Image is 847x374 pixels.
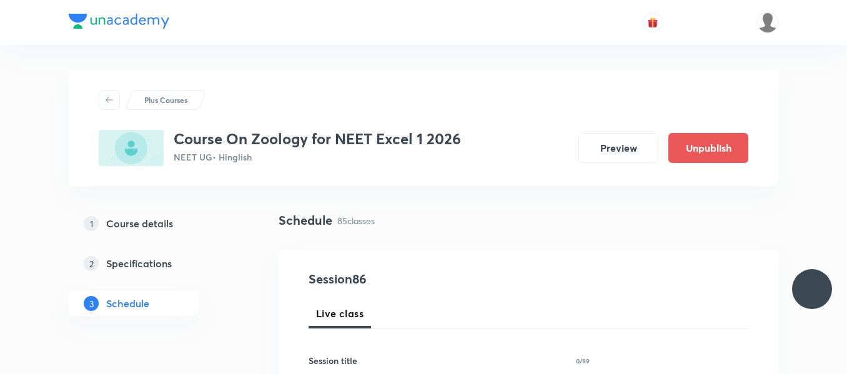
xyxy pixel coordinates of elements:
[578,133,658,163] button: Preview
[144,94,187,106] p: Plus Courses
[757,12,778,33] img: aadi Shukla
[576,358,590,364] p: 0/99
[69,211,239,236] a: 1Course details
[647,17,658,28] img: avatar
[106,256,172,271] h5: Specifications
[309,270,537,288] h4: Session 86
[279,211,332,230] h4: Schedule
[309,354,357,367] h6: Session title
[84,256,99,271] p: 2
[69,14,169,32] a: Company Logo
[84,296,99,311] p: 3
[805,282,820,297] img: ttu
[106,296,149,311] h5: Schedule
[174,150,461,164] p: NEET UG • Hinglish
[668,133,748,163] button: Unpublish
[84,216,99,231] p: 1
[69,14,169,29] img: Company Logo
[106,216,173,231] h5: Course details
[174,130,461,148] h3: Course On Zoology for NEET Excel 1 2026
[99,130,164,166] img: D095181D-D451-4E31-97C8-0CB260925601_plus.png
[643,12,663,32] button: avatar
[316,306,364,321] span: Live class
[69,251,239,276] a: 2Specifications
[337,214,375,227] p: 85 classes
